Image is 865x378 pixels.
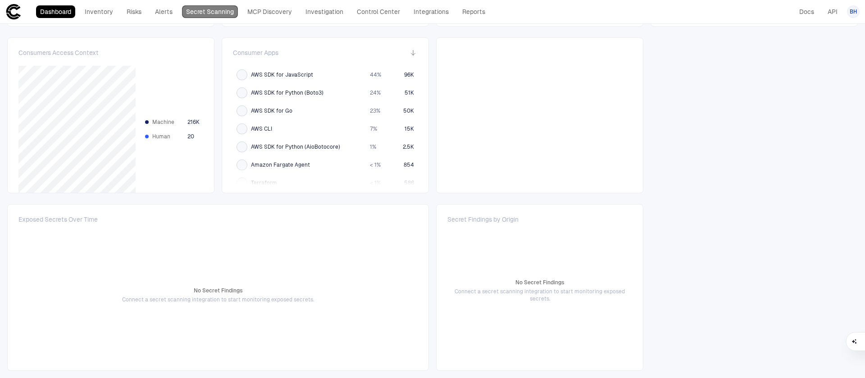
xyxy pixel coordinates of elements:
a: Risks [123,5,146,18]
a: Dashboard [36,5,75,18]
span: Secret Findings by Origin [447,215,519,223]
span: Connect a secret scanning integration to start monitoring exposed secrets. [122,296,314,303]
span: AWS SDK for Python (Boto3) [251,89,323,96]
span: Consumers Access Context [18,49,99,57]
span: AWS SDK for Go [251,107,292,114]
span: Connect a secret scanning integration to start monitoring exposed secrets. [447,288,632,302]
span: 7 % [370,125,377,132]
span: Exposed Secrets Over Time [18,215,98,223]
span: Terraform [251,179,277,187]
button: BH [847,5,860,18]
a: Secret Scanning [182,5,238,18]
span: 15K [405,125,414,132]
span: < 1 % [370,161,381,169]
span: 1 % [370,143,376,150]
span: AWS SDK for JavaScript [251,71,313,78]
span: No Secret Findings [515,279,565,286]
span: No Secret Findings [194,287,243,294]
span: Machine [152,118,184,126]
span: 23 % [370,107,380,114]
span: 2.5K [403,143,414,150]
span: 50K [403,107,414,114]
a: Docs [795,5,818,18]
a: API [824,5,842,18]
a: Reports [458,5,489,18]
span: 216K [187,118,200,126]
span: AWS SDK for Python (AioBotocore) [251,143,340,150]
a: MCP Discovery [243,5,296,18]
span: 854 [404,161,414,169]
span: 20 [187,133,194,140]
span: Consumer Apps [233,49,278,57]
a: Integrations [410,5,453,18]
span: 51K [405,89,414,96]
span: AWS CLI [251,125,272,132]
a: Alerts [151,5,177,18]
span: < 1 % [370,179,381,187]
span: BH [850,8,857,15]
a: Control Center [353,5,404,18]
span: 586 [404,179,414,187]
span: Human [152,133,184,140]
a: Investigation [301,5,347,18]
span: Amazon Fargate Agent [251,161,310,169]
a: Inventory [81,5,117,18]
span: 24 % [370,89,381,96]
span: 96K [404,71,414,78]
span: 44 % [370,71,381,78]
